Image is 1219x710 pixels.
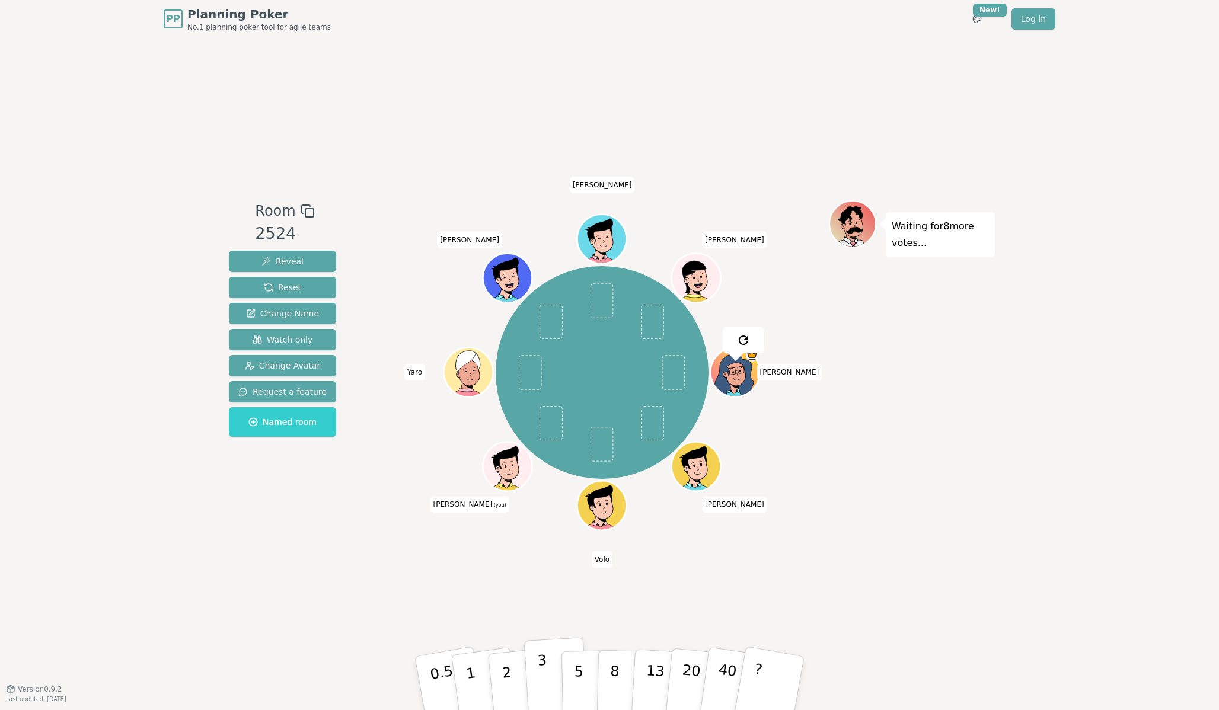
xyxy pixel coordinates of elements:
[736,333,751,347] img: reset
[702,232,767,248] span: Click to change your name
[245,360,321,372] span: Change Avatar
[166,12,180,26] span: PP
[18,685,62,694] span: Version 0.9.2
[1011,8,1055,30] a: Log in
[229,329,336,350] button: Watch only
[255,200,295,222] span: Room
[229,303,336,324] button: Change Name
[261,255,304,267] span: Reveal
[253,334,313,346] span: Watch only
[187,6,331,23] span: Planning Poker
[437,232,502,248] span: Click to change your name
[229,381,336,402] button: Request a feature
[229,355,336,376] button: Change Avatar
[702,497,767,513] span: Click to change your name
[746,349,759,362] span: Nicole is the host
[592,551,612,568] span: Click to change your name
[570,177,635,193] span: Click to change your name
[757,364,822,380] span: Click to change your name
[248,416,317,428] span: Named room
[229,277,336,298] button: Reset
[187,23,331,32] span: No.1 planning poker tool for agile teams
[264,282,301,293] span: Reset
[492,503,506,508] span: (you)
[973,4,1007,17] div: New!
[229,407,336,437] button: Named room
[246,308,319,319] span: Change Name
[164,6,331,32] a: PPPlanning PokerNo.1 planning poker tool for agile teams
[430,497,509,513] span: Click to change your name
[6,696,66,702] span: Last updated: [DATE]
[238,386,327,398] span: Request a feature
[6,685,62,694] button: Version0.9.2
[892,218,989,251] p: Waiting for 8 more votes...
[484,443,531,490] button: Click to change your avatar
[966,8,988,30] button: New!
[229,251,336,272] button: Reveal
[255,222,314,246] div: 2524
[404,364,425,380] span: Click to change your name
